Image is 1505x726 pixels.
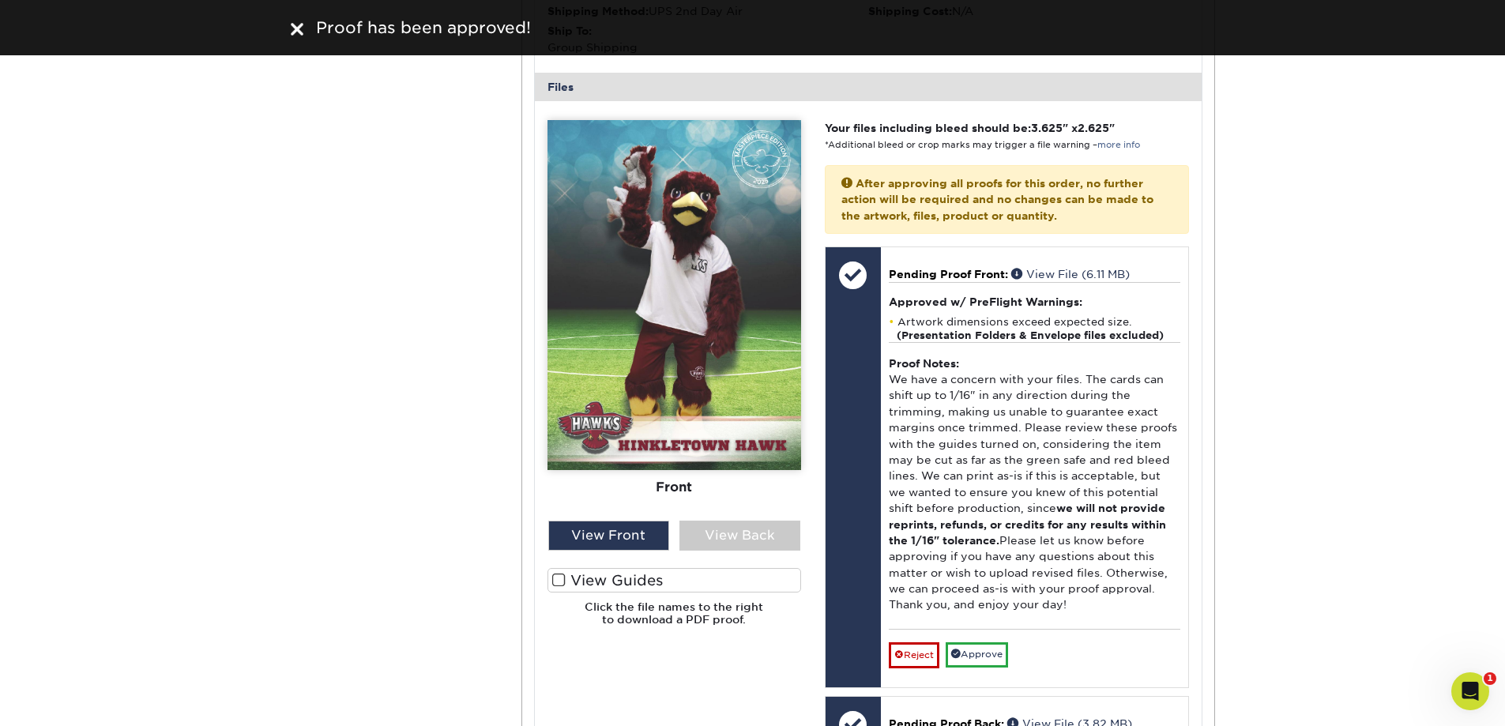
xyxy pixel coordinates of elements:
[1097,140,1140,150] a: more info
[889,268,1008,280] span: Pending Proof Front:
[535,73,1202,101] div: Files
[679,521,800,551] div: View Back
[547,568,801,592] label: View Guides
[1011,268,1130,280] a: View File (6.11 MB)
[889,315,1180,342] li: Artwork dimensions exceed expected size.
[946,642,1008,667] a: Approve
[547,470,801,505] div: Front
[897,329,1164,341] strong: (Presentation Folders & Envelope files excluded)
[889,295,1180,308] h4: Approved w/ PreFlight Warnings:
[841,177,1153,222] strong: After approving all proofs for this order, no further action will be required and no changes can ...
[1031,122,1063,134] span: 3.625
[291,23,303,36] img: close
[889,502,1166,547] b: we will not provide reprints, refunds, or credits for any results within the 1/16" tolerance.
[889,642,939,668] a: Reject
[889,342,1180,630] div: We have a concern with your files. The cards can shift up to 1/16" in any direction during the tr...
[825,140,1140,150] small: *Additional bleed or crop marks may trigger a file warning –
[1451,672,1489,710] iframe: Intercom live chat
[1484,672,1496,685] span: 1
[889,357,959,370] strong: Proof Notes:
[548,521,669,551] div: View Front
[316,18,531,37] span: Proof has been approved!
[547,600,801,639] h6: Click the file names to the right to download a PDF proof.
[1078,122,1109,134] span: 2.625
[825,122,1115,134] strong: Your files including bleed should be: " x "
